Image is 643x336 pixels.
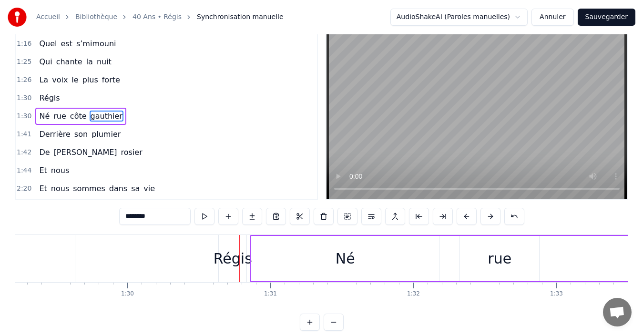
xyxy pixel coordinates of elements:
[38,74,49,85] span: La
[143,183,156,194] span: vie
[55,56,83,67] span: chante
[38,129,71,140] span: Derrière
[72,183,106,194] span: sommes
[130,183,141,194] span: sa
[50,165,70,176] span: nous
[38,183,48,194] span: Et
[52,111,67,122] span: rue
[578,9,635,26] button: Sauvegarder
[17,75,31,85] span: 1:26
[38,147,51,158] span: De
[17,112,31,121] span: 1:30
[38,111,51,122] span: Né
[133,12,182,22] a: 40 Ans • Régis
[101,74,121,85] span: forte
[17,130,31,139] span: 1:41
[214,248,252,269] div: Régis
[96,56,112,67] span: nuit
[17,148,31,157] span: 1:42
[264,290,277,298] div: 1:31
[90,111,123,122] span: gauthier
[50,183,70,194] span: nous
[82,74,99,85] span: plus
[75,12,117,22] a: Bibliothèque
[51,74,69,85] span: voix
[121,290,134,298] div: 1:30
[336,248,355,269] div: Né
[69,111,88,122] span: côte
[17,166,31,175] span: 1:44
[38,38,58,49] span: Quel
[75,38,117,49] span: s’mimouni
[73,129,89,140] span: son
[531,9,573,26] button: Annuler
[17,93,31,103] span: 1:30
[550,290,563,298] div: 1:33
[36,12,284,22] nav: breadcrumb
[603,298,632,326] a: Ouvrir le chat
[38,56,53,67] span: Qui
[36,12,60,22] a: Accueil
[17,184,31,193] span: 2:20
[120,147,143,158] span: rosier
[407,290,420,298] div: 1:32
[488,248,511,269] div: rue
[197,12,284,22] span: Synchronisation manuelle
[91,129,122,140] span: plumier
[38,92,61,103] span: Régis
[38,165,48,176] span: Et
[17,39,31,49] span: 1:16
[17,57,31,67] span: 1:25
[85,56,94,67] span: la
[71,74,79,85] span: le
[60,38,73,49] span: est
[108,183,128,194] span: dans
[8,8,27,27] img: youka
[53,147,118,158] span: [PERSON_NAME]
